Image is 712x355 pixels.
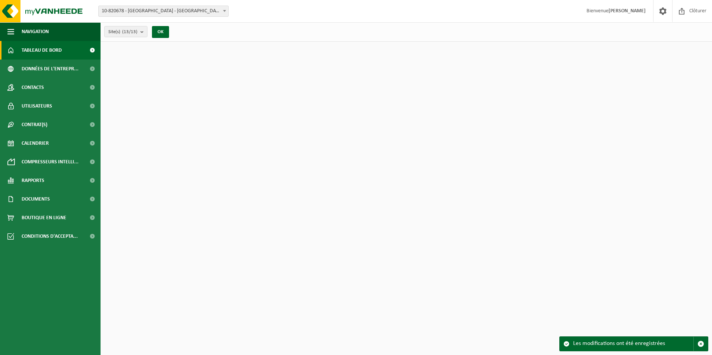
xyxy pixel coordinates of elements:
[22,171,44,190] span: Rapports
[22,41,62,60] span: Tableau de bord
[22,60,79,78] span: Données de l'entrepr...
[99,6,228,16] span: 10-820678 - WALIBI - WAVRE
[608,8,646,14] strong: [PERSON_NAME]
[22,153,79,171] span: Compresseurs intelli...
[104,26,147,37] button: Site(s)(13/13)
[22,115,47,134] span: Contrat(s)
[22,78,44,97] span: Contacts
[22,134,49,153] span: Calendrier
[22,190,50,208] span: Documents
[22,22,49,41] span: Navigation
[98,6,229,17] span: 10-820678 - WALIBI - WAVRE
[108,26,137,38] span: Site(s)
[22,97,52,115] span: Utilisateurs
[22,227,78,246] span: Conditions d'accepta...
[122,29,137,34] count: (13/13)
[152,26,169,38] button: OK
[22,208,66,227] span: Boutique en ligne
[573,337,693,351] div: Les modifications ont été enregistrées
